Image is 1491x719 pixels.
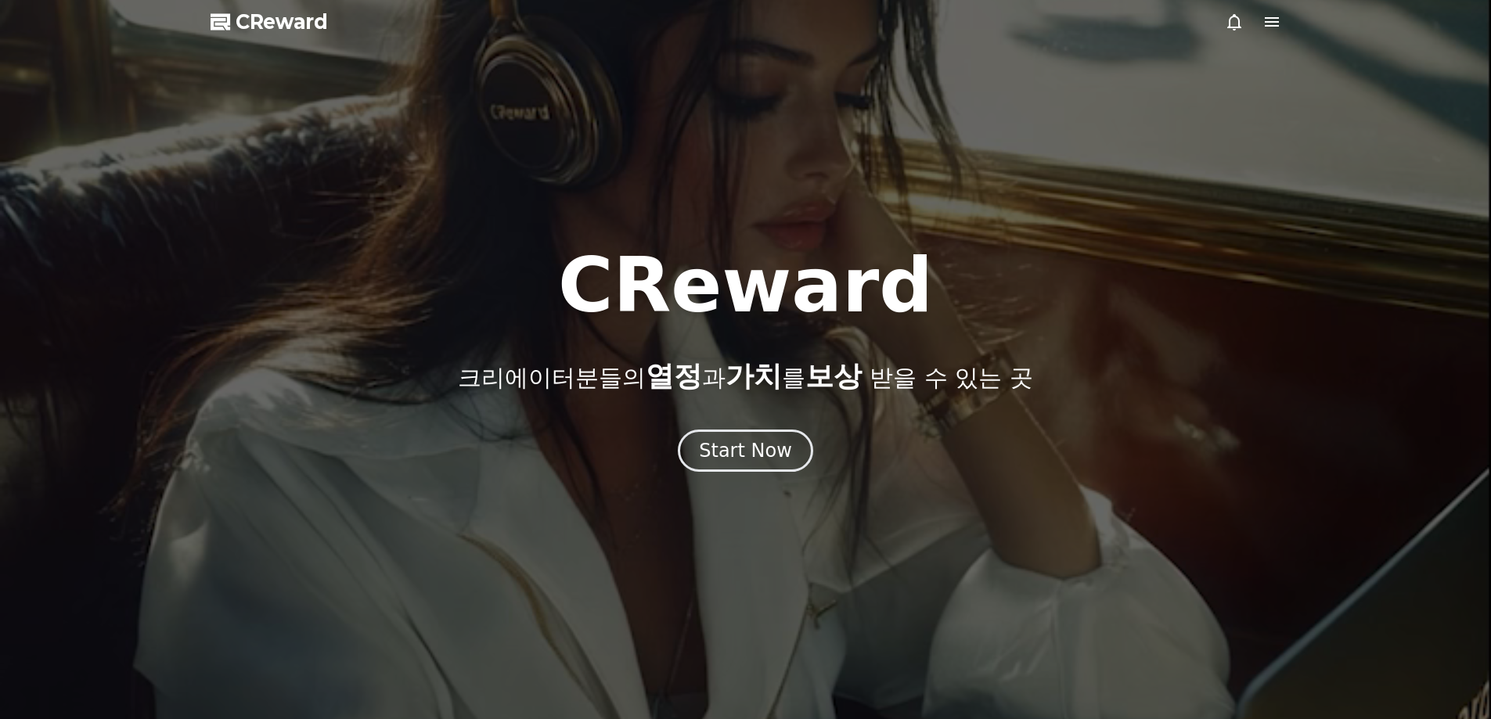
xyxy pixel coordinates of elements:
h1: CReward [558,248,933,323]
a: Start Now [678,445,813,460]
span: 가치 [726,360,782,392]
div: Start Now [699,438,792,463]
a: CReward [211,9,328,34]
span: 보상 [805,360,862,392]
p: 크리에이터분들의 과 를 받을 수 있는 곳 [458,361,1032,392]
button: Start Now [678,430,813,472]
span: 열정 [646,360,702,392]
span: CReward [236,9,328,34]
